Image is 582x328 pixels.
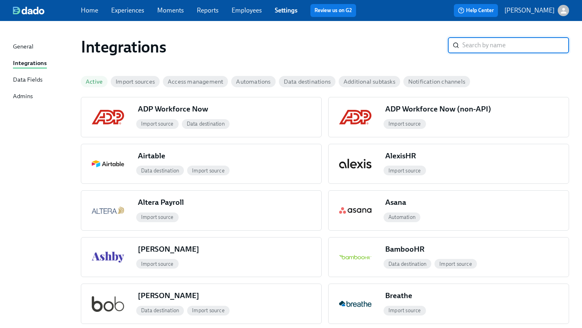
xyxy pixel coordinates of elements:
p: [PERSON_NAME] [504,6,555,15]
img: BambooHR [339,255,371,259]
img: bob [92,296,124,312]
button: bob[PERSON_NAME]Data destinationImport source [81,284,322,324]
span: Import source [136,121,179,127]
span: Import source [434,261,477,267]
span: Import source [187,307,230,313]
a: Review us on G2 [314,6,352,15]
span: Data destination [136,307,184,313]
div: General [13,42,34,52]
button: Help Center [454,4,498,17]
a: Integrations [13,59,74,69]
a: Data Fields [13,75,74,85]
span: Access management [163,79,228,85]
a: Admins [13,92,74,102]
a: Home [81,6,98,14]
div: [PERSON_NAME] [138,290,206,301]
button: BambooHRBambooHRData destinationImport source [328,237,569,278]
div: ADP Workforce Now (non-API) [385,104,498,114]
button: Review us on G2 [310,4,356,17]
span: Automation [384,214,420,220]
span: Import sources [111,79,160,85]
div: Data Fields [13,75,42,85]
button: ADP Workforce NowADP Workforce NowImport sourceData destination [81,97,322,137]
span: Active [81,79,108,85]
div: [PERSON_NAME] [138,244,206,254]
a: Employees [232,6,262,14]
a: Moments [157,6,184,14]
span: Data destinations [279,79,335,85]
button: AirtableAirtableData destinationImport source [81,144,322,184]
a: Settings [275,6,297,14]
span: Automations [231,79,275,85]
div: Airtable [138,151,172,161]
span: Data destination [136,168,184,174]
div: ADP Workforce Now [138,104,215,114]
div: Admins [13,92,33,102]
button: BreatheBreatheImport source [328,284,569,324]
button: AsanaAsanaAutomation [328,190,569,231]
img: Breathe [339,301,371,307]
div: Breathe [385,290,419,301]
input: Search by name [462,37,569,53]
img: dado [13,6,44,15]
button: ADP Workforce Now (non-API)ADP Workforce Now (non-API)Import source [328,97,569,137]
span: Additional subtasks [339,79,400,85]
img: Ashby [92,252,124,263]
h1: Integrations [81,37,448,57]
div: BambooHR [385,244,431,254]
a: Experiences [111,6,144,14]
button: AlexisHRAlexisHRImport source [328,144,569,184]
img: Asana [339,207,371,214]
div: AlexisHR [385,151,422,161]
button: Altera PayrollAltera PayrollImport source [81,190,322,231]
span: Notification channels [403,79,470,85]
span: Import source [384,307,426,313]
span: Data destination [384,261,431,267]
div: Integrations [13,59,47,69]
span: Import source [136,261,179,267]
img: Airtable [92,160,124,167]
span: Import source [187,168,230,174]
span: Data destination [182,121,230,127]
a: General [13,42,74,52]
div: Asana [385,197,413,208]
button: Ashby[PERSON_NAME]Import source [81,237,322,278]
img: AlexisHR [339,159,371,168]
a: Reports [197,6,219,14]
img: ADP Workforce Now [92,110,124,125]
span: Import source [384,168,426,174]
button: [PERSON_NAME] [504,5,569,16]
span: Import source [384,121,426,127]
a: dado [13,6,81,15]
span: Help Center [458,6,494,15]
img: Altera Payroll [92,206,124,214]
span: Import source [136,214,179,220]
div: Altera Payroll [138,197,190,208]
img: ADP Workforce Now (non-API) [339,110,371,125]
